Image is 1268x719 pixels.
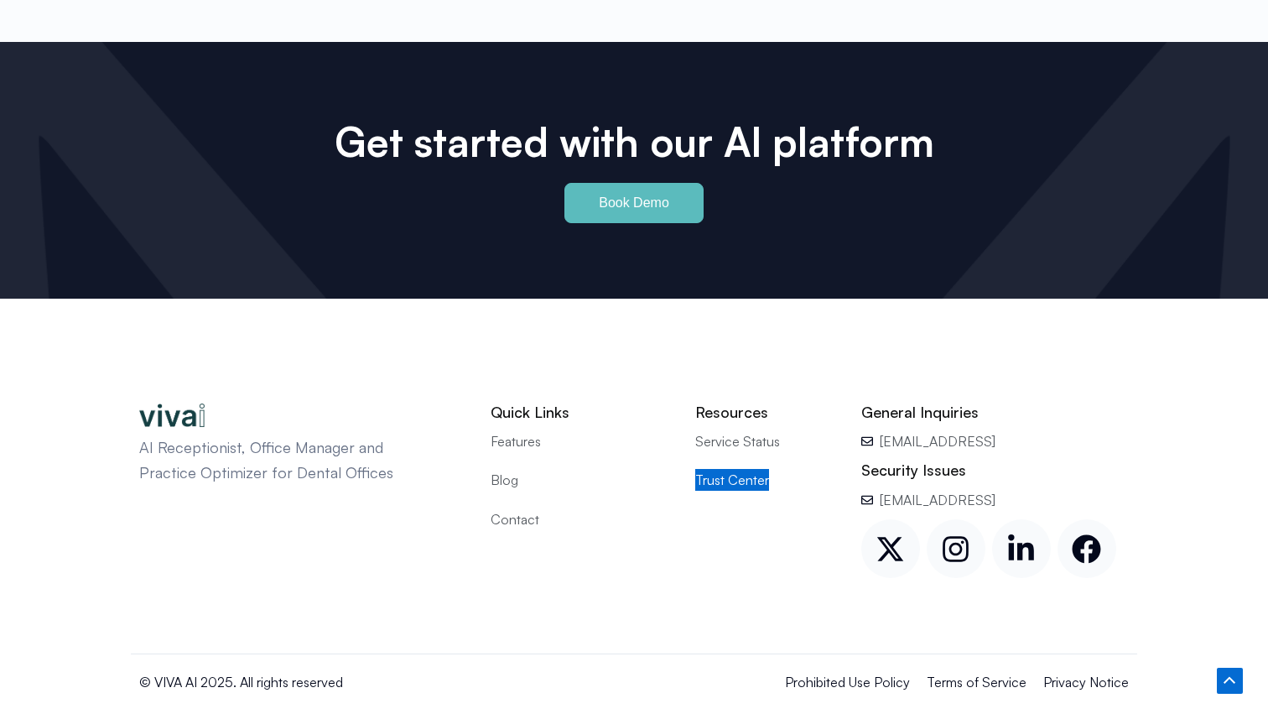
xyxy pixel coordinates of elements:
a: Service Status [695,430,835,452]
span: Service Status [695,430,780,452]
p: © VIVA AI 2025. All rights reserved [139,671,574,693]
a: Book Demo [564,183,704,223]
a: Features [491,430,670,452]
h2: Security Issues [861,461,1129,480]
span: Blog [491,469,518,491]
span: [EMAIL_ADDRESS] [876,489,995,511]
h2: Resources [695,403,835,422]
span: Contact [491,508,539,530]
a: [EMAIL_ADDRESS] [861,430,1129,452]
a: Prohibited Use Policy [785,671,910,693]
span: Features [491,430,541,452]
span: [EMAIL_ADDRESS] [876,430,995,452]
span: Trust Center [695,469,769,491]
a: [EMAIL_ADDRESS] [861,489,1129,511]
h2: General Inquiries [861,403,1129,422]
a: Trust Center [695,469,835,491]
a: Privacy Notice [1043,671,1129,693]
a: Blog [491,469,670,491]
p: AI Receptionist, Office Manager and Practice Optimizer for Dental Offices [139,435,433,485]
a: Contact [491,508,670,530]
h2: Get started with our Al platform [290,117,978,166]
a: Terms of Service [927,671,1026,693]
h2: Quick Links [491,403,670,422]
span: Book Demo [599,196,669,210]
